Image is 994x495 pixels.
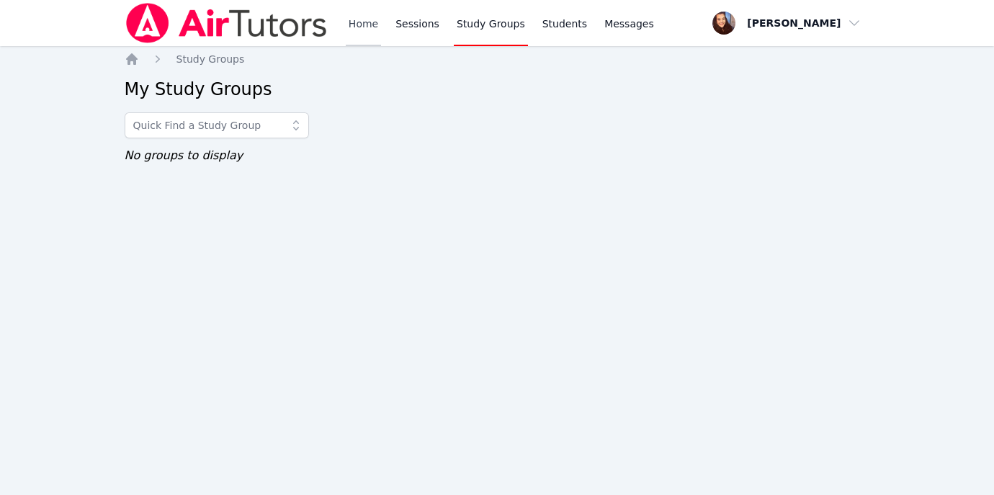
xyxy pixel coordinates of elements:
[125,148,243,162] span: No groups to display
[176,52,245,66] a: Study Groups
[125,78,870,101] h2: My Study Groups
[125,3,328,43] img: Air Tutors
[125,52,870,66] nav: Breadcrumb
[604,17,654,31] span: Messages
[176,53,245,65] span: Study Groups
[125,112,309,138] input: Quick Find a Study Group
